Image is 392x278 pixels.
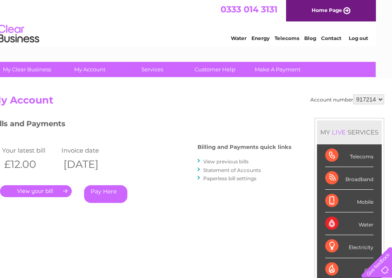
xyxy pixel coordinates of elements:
[325,144,373,167] div: Telecoms
[325,212,373,235] div: Water
[14,21,56,47] img: logo.png
[365,35,384,41] a: Log out
[2,5,391,40] div: Clear Business is a trading name of Verastar Limited (registered in [GEOGRAPHIC_DATA] No. 3667643...
[203,167,261,173] a: Statement of Accounts
[237,4,293,14] a: 0333 014 3131
[244,62,312,77] a: Make A Payment
[317,120,382,144] div: MY SERVICES
[320,35,332,41] a: Blog
[181,62,249,77] a: Customer Help
[325,167,373,190] div: Broadband
[268,35,286,41] a: Energy
[59,156,119,173] th: [DATE]
[56,62,124,77] a: My Account
[330,128,347,136] div: LIVE
[291,35,315,41] a: Telecoms
[247,35,263,41] a: Water
[203,158,249,165] a: View previous bills
[337,35,357,41] a: Contact
[118,62,186,77] a: Services
[325,235,373,258] div: Electricity
[310,94,384,104] div: Account number
[325,190,373,212] div: Mobile
[197,144,291,150] h4: Billing and Payments quick links
[59,145,119,156] td: Invoice date
[84,185,127,203] a: Pay Here
[203,175,256,181] a: Paperless bill settings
